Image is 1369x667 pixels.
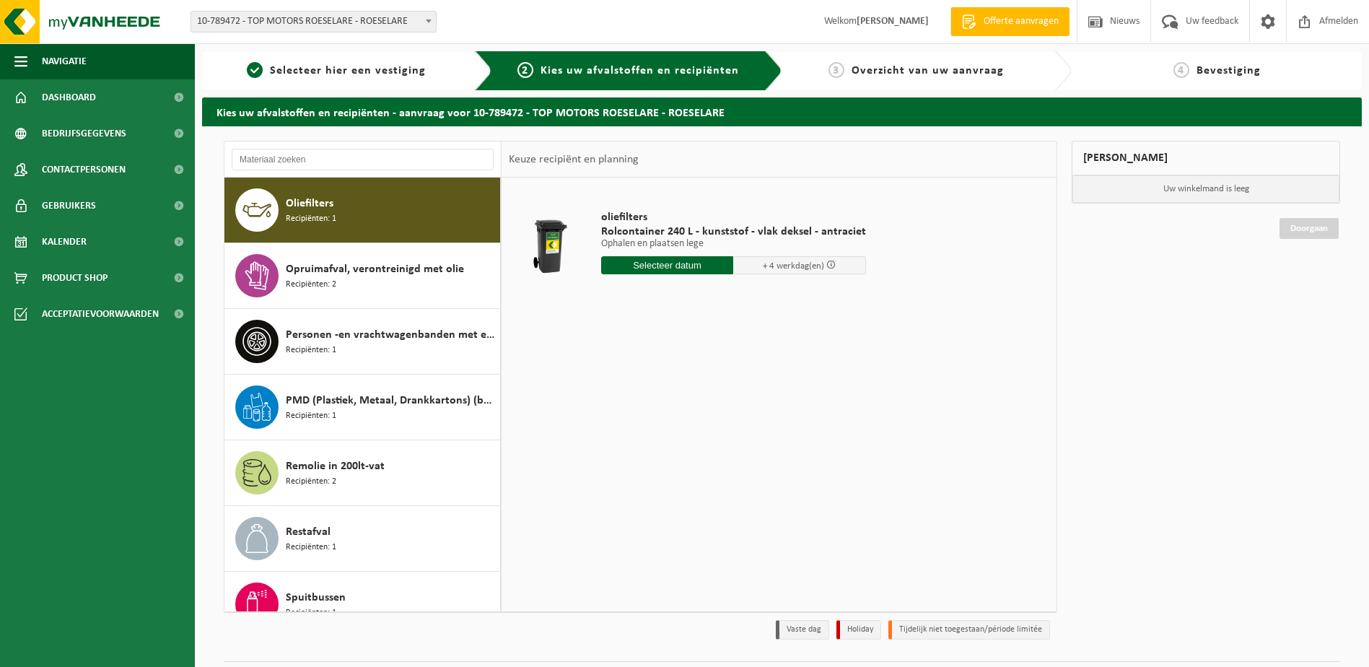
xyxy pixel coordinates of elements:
[1173,62,1189,78] span: 4
[852,65,1004,77] span: Overzicht van uw aanvraag
[224,375,501,440] button: PMD (Plastiek, Metaal, Drankkartons) (bedrijven) Recipiënten: 1
[191,12,436,32] span: 10-789472 - TOP MOTORS ROESELARE - ROESELARE
[191,11,437,32] span: 10-789472 - TOP MOTORS ROESELARE - ROESELARE
[42,224,87,260] span: Kalender
[202,97,1362,126] h2: Kies uw afvalstoffen en recipiënten - aanvraag voor 10-789472 - TOP MOTORS ROESELARE - ROESELARE
[1072,141,1340,175] div: [PERSON_NAME]
[224,506,501,572] button: Restafval Recipiënten: 1
[1280,218,1339,239] a: Doorgaan
[270,65,426,77] span: Selecteer hier een vestiging
[247,62,263,78] span: 1
[286,458,385,475] span: Remolie in 200lt-vat
[286,541,336,554] span: Recipiënten: 1
[286,278,336,292] span: Recipiënten: 2
[286,344,336,357] span: Recipiënten: 1
[286,392,497,409] span: PMD (Plastiek, Metaal, Drankkartons) (bedrijven)
[601,256,734,274] input: Selecteer datum
[541,65,739,77] span: Kies uw afvalstoffen en recipiënten
[286,409,336,423] span: Recipiënten: 1
[828,62,844,78] span: 3
[42,260,108,296] span: Product Shop
[1197,65,1261,77] span: Bevestiging
[601,239,866,249] p: Ophalen en plaatsen lege
[601,224,866,239] span: Rolcontainer 240 L - kunststof - vlak deksel - antraciet
[776,620,829,640] li: Vaste dag
[286,261,464,278] span: Opruimafval, verontreinigd met olie
[209,62,463,79] a: 1Selecteer hier een vestiging
[42,188,96,224] span: Gebruikers
[763,261,824,271] span: + 4 werkdag(en)
[517,62,533,78] span: 2
[286,523,331,541] span: Restafval
[286,212,336,226] span: Recipiënten: 1
[286,326,497,344] span: Personen -en vrachtwagenbanden met en zonder velg
[980,14,1062,29] span: Offerte aanvragen
[232,149,494,170] input: Materiaal zoeken
[1072,175,1339,203] p: Uw winkelmand is leeg
[286,475,336,489] span: Recipiënten: 2
[224,178,501,243] button: Oliefilters Recipiënten: 1
[286,589,346,606] span: Spuitbussen
[601,210,866,224] span: oliefilters
[224,243,501,309] button: Opruimafval, verontreinigd met olie Recipiënten: 2
[502,141,646,178] div: Keuze recipiënt en planning
[42,43,87,79] span: Navigatie
[286,195,333,212] span: Oliefilters
[836,620,881,640] li: Holiday
[857,16,929,27] strong: [PERSON_NAME]
[286,606,336,620] span: Recipiënten: 1
[42,296,159,332] span: Acceptatievoorwaarden
[42,115,126,152] span: Bedrijfsgegevens
[42,79,96,115] span: Dashboard
[42,152,126,188] span: Contactpersonen
[224,309,501,375] button: Personen -en vrachtwagenbanden met en zonder velg Recipiënten: 1
[224,440,501,506] button: Remolie in 200lt-vat Recipiënten: 2
[224,572,501,637] button: Spuitbussen Recipiënten: 1
[950,7,1070,36] a: Offerte aanvragen
[888,620,1050,640] li: Tijdelijk niet toegestaan/période limitée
